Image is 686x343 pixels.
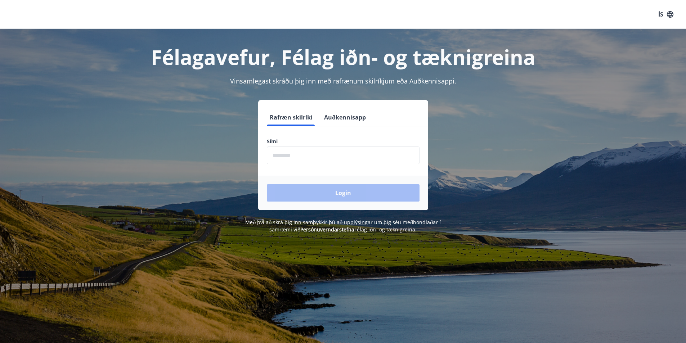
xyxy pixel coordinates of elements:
span: Með því að skrá þig inn samþykkir þú að upplýsingar um þig séu meðhöndlaðar í samræmi við Félag i... [245,219,441,233]
span: Vinsamlegast skráðu þig inn með rafrænum skilríkjum eða Auðkennisappi. [230,77,456,85]
button: Auðkennisapp [321,109,369,126]
button: ÍS [654,8,677,21]
a: Persónuverndarstefna [300,226,354,233]
button: Rafræn skilríki [267,109,315,126]
h1: Félagavefur, Félag iðn- og tæknigreina [93,43,594,71]
label: Sími [267,138,420,145]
